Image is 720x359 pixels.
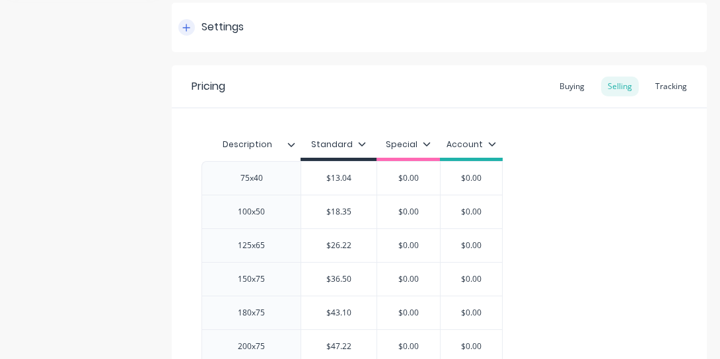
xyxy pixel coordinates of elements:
div: $36.50 [301,263,377,296]
div: $26.22 [301,229,377,262]
div: $0.00 [375,296,441,329]
div: $0.00 [375,195,441,228]
div: $0.00 [375,162,441,195]
div: Buying [553,77,591,96]
div: $0.00 [438,263,504,296]
div: Tracking [649,77,694,96]
div: 150x75$36.50$0.00$0.00 [201,262,503,296]
div: $0.00 [438,162,504,195]
div: Account [447,139,496,150]
div: $0.00 [375,263,441,296]
div: Description [201,128,293,161]
div: 125x65$26.22$0.00$0.00 [201,228,503,262]
div: 100x50 [219,203,285,220]
div: 180x75 [219,304,285,321]
div: Selling [601,77,639,96]
div: $0.00 [438,296,504,329]
div: $0.00 [438,195,504,228]
div: 125x65 [219,237,285,254]
div: 150x75 [219,271,285,288]
div: 75x40 [219,170,285,187]
div: $0.00 [375,229,441,262]
div: Standard [311,139,366,150]
div: Settings [201,19,244,36]
div: Description [201,131,301,158]
div: $13.04 [301,162,377,195]
div: 75x40$13.04$0.00$0.00 [201,161,503,195]
div: Special [386,139,431,150]
div: $18.35 [301,195,377,228]
div: $0.00 [438,229,504,262]
div: $43.10 [301,296,377,329]
div: 180x75$43.10$0.00$0.00 [201,296,503,329]
div: Pricing [192,79,225,94]
div: 200x75 [219,338,285,355]
div: 100x50$18.35$0.00$0.00 [201,195,503,228]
